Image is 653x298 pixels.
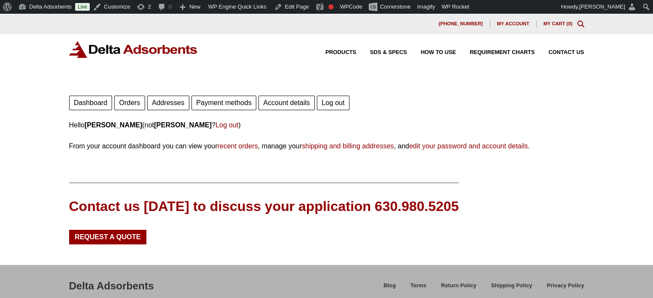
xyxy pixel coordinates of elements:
div: Delta Adsorbents [69,279,154,293]
span: Return Policy [441,283,477,289]
a: Addresses [147,96,189,110]
span: My account [497,21,529,26]
span: Requirement Charts [470,50,535,55]
strong: [PERSON_NAME] [154,121,212,129]
a: [PHONE_NUMBER] [432,21,490,27]
span: Shipping Policy [491,283,532,289]
a: Log out [317,96,349,110]
a: Live [75,3,90,11]
a: Orders [114,96,145,110]
span: Blog [383,283,395,289]
a: Log out [216,121,238,129]
a: Dashboard [69,96,112,110]
div: Contact us [DATE] to discuss your application 630.980.5205 [69,197,459,216]
span: SDS & SPECS [370,50,407,55]
a: Return Policy [434,281,484,296]
a: Blog [376,281,403,296]
div: Toggle Modal Content [577,21,584,27]
span: Contact Us [549,50,584,55]
img: Delta Adsorbents [69,41,198,58]
a: SDS & SPECS [356,50,407,55]
span: [PHONE_NUMBER] [439,21,483,26]
a: Account details [258,96,315,110]
a: Requirement Charts [456,50,535,55]
a: How to Use [407,50,456,55]
a: Terms [403,281,434,296]
nav: Account pages [69,93,584,110]
p: From your account dashboard you can view your , manage your , and . [69,140,584,152]
span: [PERSON_NAME] [579,3,625,10]
a: My Cart (0) [544,21,573,26]
a: Privacy Policy [540,281,584,296]
a: Shipping Policy [484,281,540,296]
p: Hello (not ? ) [69,119,584,131]
a: Payment methods [191,96,256,110]
span: Terms [410,283,426,289]
strong: [PERSON_NAME] [85,121,142,129]
a: My account [490,21,537,27]
a: Request a Quote [69,230,147,244]
span: Products [325,50,356,55]
span: 0 [568,21,571,26]
a: shipping and billing addresses [302,142,394,150]
a: edit your password and account details [409,142,528,150]
a: recent orders [217,142,258,150]
a: Products [312,50,356,55]
span: Privacy Policy [547,283,584,289]
div: Focus keyphrase not set [328,4,334,9]
a: Contact Us [535,50,584,55]
span: How to Use [421,50,456,55]
span: Request a Quote [75,234,141,241]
